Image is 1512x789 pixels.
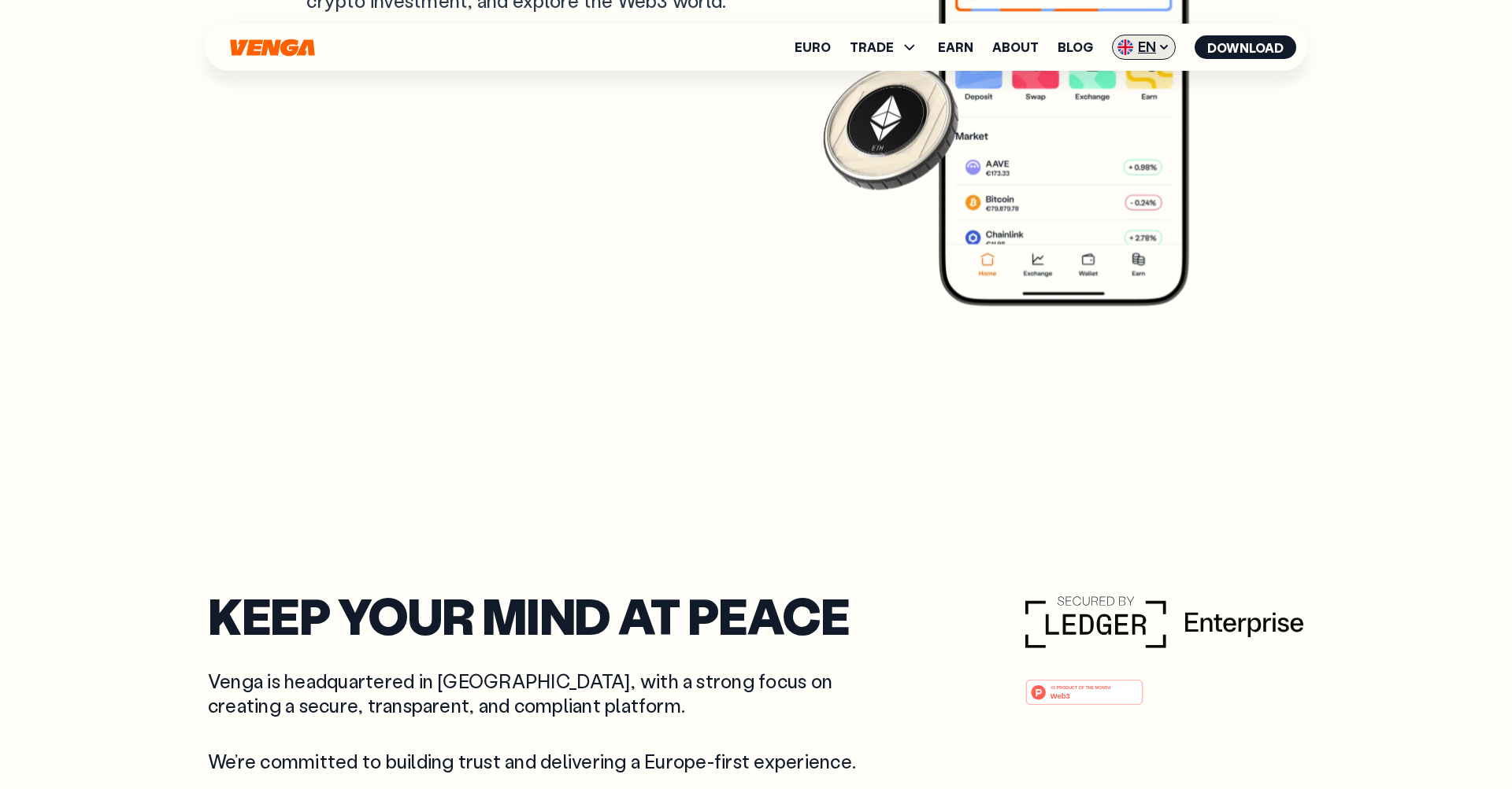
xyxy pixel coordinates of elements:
a: About [992,41,1039,53]
button: Download [1195,35,1296,59]
a: Earn [938,41,973,53]
span: TRADE [850,41,894,53]
a: Euro [795,41,831,53]
h2: Keep your mind at peace [208,594,869,636]
p: Venga is headquartered in [GEOGRAPHIC_DATA], with a strong focus on creating a secure, transparen... [208,669,869,717]
a: Blog [1058,41,1093,53]
tspan: Web3 [1051,691,1070,700]
svg: Home [228,39,317,57]
span: TRADE [850,38,919,57]
tspan: #1 PRODUCT OF THE MONTH [1051,685,1110,690]
img: flag-uk [1117,39,1133,55]
a: #1 PRODUCT OF THE MONTHWeb3 [1025,680,1304,710]
p: We’re committed to building trust and delivering a Europe-first experience. [208,749,869,773]
span: EN [1112,35,1176,60]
